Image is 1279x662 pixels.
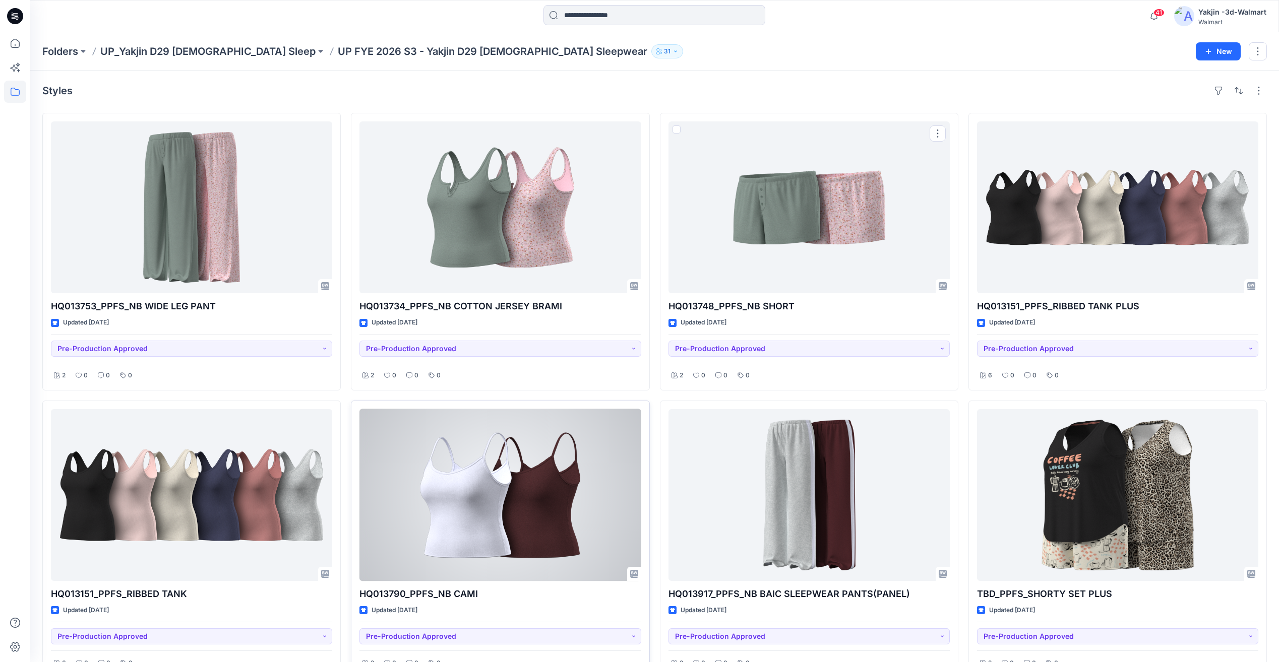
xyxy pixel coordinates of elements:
[681,317,726,328] p: Updated [DATE]
[100,44,316,58] a: UP_Yakjin D29 [DEMOGRAPHIC_DATA] Sleep
[51,409,332,581] a: HQ013151_PPFS_RIBBED TANK
[988,370,992,381] p: 6
[989,317,1035,328] p: Updated [DATE]
[372,317,417,328] p: Updated [DATE]
[372,605,417,616] p: Updated [DATE]
[437,370,441,381] p: 0
[977,121,1258,293] a: HQ013151_PPFS_RIBBED TANK PLUS
[723,370,727,381] p: 0
[62,370,66,381] p: 2
[977,587,1258,601] p: TBD_PPFS_SHORTY SET PLUS
[668,587,950,601] p: HQ013917_PPFS_NB BAIC SLEEPWEAR PANTS(PANEL)
[1198,18,1266,26] div: Walmart
[63,605,109,616] p: Updated [DATE]
[42,44,78,58] a: Folders
[359,299,641,313] p: HQ013734_PPFS_NB COTTON JERSEY BRAMI
[680,370,683,381] p: 2
[42,85,73,97] h4: Styles
[668,409,950,581] a: HQ013917_PPFS_NB BAIC SLEEPWEAR PANTS(PANEL)
[106,370,110,381] p: 0
[1153,9,1165,17] span: 41
[338,44,647,58] p: UP FYE 2026 S3 - Yakjin D29 [DEMOGRAPHIC_DATA] Sleepwear
[51,121,332,293] a: HQ013753_PPFS_NB WIDE LEG PANT
[359,121,641,293] a: HQ013734_PPFS_NB COTTON JERSEY BRAMI
[977,409,1258,581] a: TBD_PPFS_SHORTY SET PLUS
[1032,370,1037,381] p: 0
[1196,42,1241,60] button: New
[414,370,418,381] p: 0
[84,370,88,381] p: 0
[668,299,950,313] p: HQ013748_PPFS_NB SHORT
[1174,6,1194,26] img: avatar
[681,605,726,616] p: Updated [DATE]
[989,605,1035,616] p: Updated [DATE]
[664,46,671,57] p: 31
[392,370,396,381] p: 0
[1010,370,1014,381] p: 0
[51,587,332,601] p: HQ013151_PPFS_RIBBED TANK
[359,409,641,581] a: HQ013790_PPFS_NB CAMI
[701,370,705,381] p: 0
[977,299,1258,313] p: HQ013151_PPFS_RIBBED TANK PLUS
[51,299,332,313] p: HQ013753_PPFS_NB WIDE LEG PANT
[668,121,950,293] a: HQ013748_PPFS_NB SHORT
[651,44,683,58] button: 31
[746,370,750,381] p: 0
[1198,6,1266,18] div: Yakjin -3d-Walmart
[128,370,132,381] p: 0
[359,587,641,601] p: HQ013790_PPFS_NB CAMI
[63,317,109,328] p: Updated [DATE]
[1055,370,1059,381] p: 0
[371,370,374,381] p: 2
